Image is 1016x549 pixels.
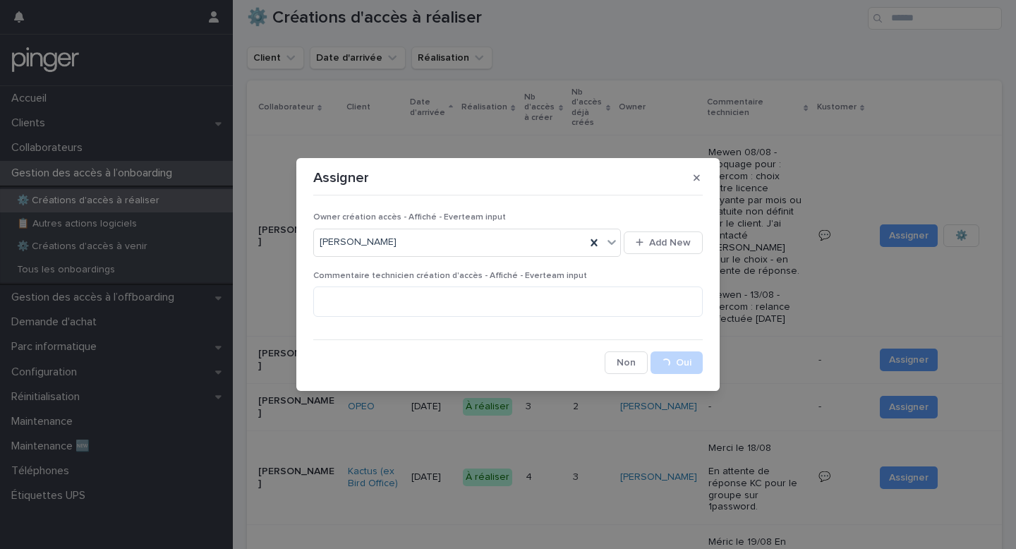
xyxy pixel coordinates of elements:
[624,231,703,254] button: Add New
[320,235,397,250] span: [PERSON_NAME]
[649,238,691,248] span: Add New
[313,213,506,222] span: Owner création accès - Affiché - Everteam input
[313,169,369,186] p: Assigner
[313,272,587,280] span: Commentaire technicien création d'accès - Affiché - Everteam input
